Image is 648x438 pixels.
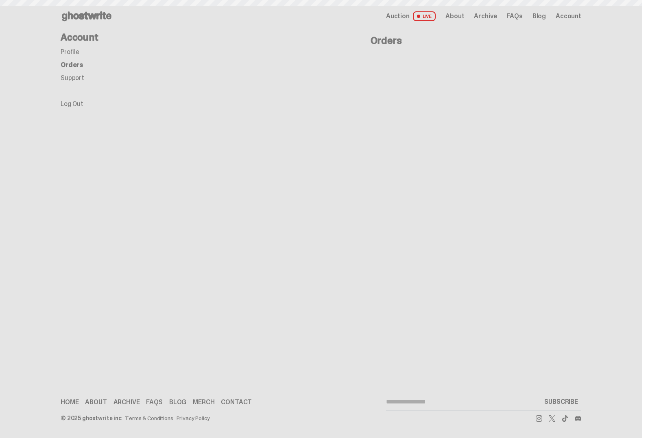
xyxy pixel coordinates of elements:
[85,399,107,405] a: About
[386,13,410,20] span: Auction
[177,415,210,421] a: Privacy Policy
[445,13,464,20] a: About
[413,11,436,21] span: LIVE
[386,11,436,21] a: Auction LIVE
[191,36,581,46] h4: Orders
[113,399,140,405] a: Archive
[61,74,84,82] a: Support
[541,394,581,410] button: SUBSCRIBE
[146,399,162,405] a: FAQs
[556,13,581,20] a: Account
[61,415,122,421] div: © 2025 ghostwrite inc
[169,399,186,405] a: Blog
[61,100,83,108] a: Log Out
[125,415,173,421] a: Terms & Conditions
[61,61,83,69] a: Orders
[61,399,79,405] a: Home
[474,13,497,20] a: Archive
[506,13,522,20] a: FAQs
[221,399,252,405] a: Contact
[193,399,214,405] a: Merch
[532,13,546,20] a: Blog
[61,48,79,56] a: Profile
[61,33,191,42] h4: Account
